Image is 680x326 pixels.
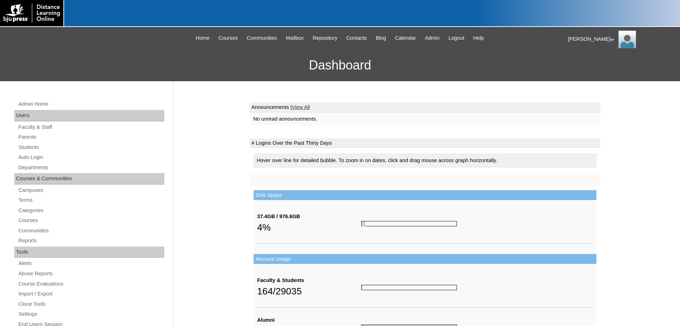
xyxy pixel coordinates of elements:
a: Logout [445,34,468,42]
a: Contacts [343,34,370,42]
span: Courses [219,34,238,42]
div: Hover over line for detailed bubble. To zoom in on dates, click and drag mouse across graph horiz... [253,153,597,168]
a: Campuses [18,186,164,195]
a: Terms [18,196,164,205]
div: Alumni [257,316,361,324]
span: Home [196,34,210,42]
td: Announcements | [250,103,600,112]
a: Mailbox [282,34,307,42]
span: Admin [425,34,440,42]
a: Reports [18,236,164,245]
td: Disk Space [254,190,596,200]
a: Courses [215,34,242,42]
a: Alerts [18,259,164,268]
span: Logout [448,34,464,42]
a: Calendar [391,34,419,42]
div: 4% [257,220,361,234]
a: Auto Login [18,153,164,162]
span: Communities [246,34,277,42]
a: Communities [18,226,164,235]
a: Blog [372,34,390,42]
a: Communities [243,34,280,42]
a: Help [470,34,487,42]
a: Parents [18,133,164,142]
div: Faculty & Students [257,277,361,284]
a: Import / Export [18,289,164,298]
div: [PERSON_NAME] [568,31,673,48]
a: Departments [18,163,164,172]
span: Contacts [346,34,367,42]
td: No unread announcements. [250,112,600,126]
a: Course Evaluations [18,280,164,288]
a: Settings [18,310,164,319]
a: Admin Home [18,100,164,109]
img: Pam Miller / Distance Learning Online Staff [618,31,636,48]
a: Repository [309,34,341,42]
div: Users [14,110,164,121]
span: Repository [313,34,338,42]
span: Blog [376,34,386,42]
a: Categories [18,206,164,215]
img: logo-white.png [4,4,60,23]
a: Abuse Reports [18,269,164,278]
a: Clone Tools [18,300,164,309]
td: # Logins Over the Past Thirty Days [250,138,600,148]
div: Courses & Communities [14,173,164,184]
span: Help [473,34,484,42]
a: View All [292,104,310,110]
a: Admin [421,34,443,42]
td: Account Usage [254,254,596,264]
div: 37.4GB / 976.6GB [257,213,361,220]
div: Tools [14,247,164,258]
div: 164/29035 [257,284,361,298]
a: Courses [18,216,164,225]
a: Home [192,34,213,42]
a: Students [18,143,164,152]
a: Faculty & Staff [18,123,164,132]
span: Calendar [395,34,416,42]
span: Mailbox [286,34,304,42]
h3: Dashboard [4,49,676,81]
